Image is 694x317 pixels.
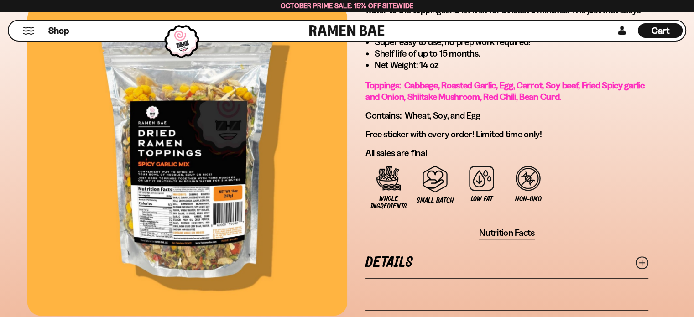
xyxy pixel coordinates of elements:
[365,247,648,278] a: Details
[370,195,407,210] span: Whole Ingredients
[375,59,648,71] li: Net Weight: 14 oz
[365,110,480,121] span: Contains: Wheat, Soy, and Egg
[281,1,414,10] span: October Prime Sale: 15% off Sitewide
[479,227,535,239] button: Nutrition Facts
[652,25,669,36] span: Cart
[365,80,645,102] span: Toppings: Cabbage, Roasted Garlic, Egg, Carrot, Soy beef, Fried Spicy garlic and Onion, Shiitake ...
[48,23,69,38] a: Shop
[375,48,648,59] li: Shelf life of up to 15 months.
[22,27,35,35] button: Mobile Menu Trigger
[417,197,454,204] span: Small Batch
[515,195,541,203] span: Non-GMO
[638,21,683,41] div: Cart
[479,227,535,239] span: Nutrition Facts
[365,129,542,140] span: Free sticker with every order! Limited time only!
[471,195,493,203] span: Low Fat
[365,147,648,159] p: All sales are final
[48,25,69,37] span: Shop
